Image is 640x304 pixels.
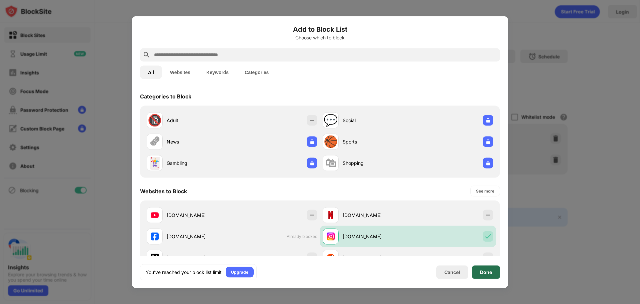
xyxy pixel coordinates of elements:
[237,65,277,79] button: Categories
[343,254,408,261] div: [DOMAIN_NAME]
[327,232,335,240] img: favicons
[143,51,151,59] img: search.svg
[148,113,162,127] div: 🔞
[343,212,408,219] div: [DOMAIN_NAME]
[149,135,160,148] div: 🗞
[327,211,335,219] img: favicons
[343,117,408,124] div: Social
[324,135,338,148] div: 🏀
[444,269,460,275] div: Cancel
[324,113,338,127] div: 💬
[140,93,191,99] div: Categories to Block
[140,35,500,40] div: Choose which to block
[327,254,335,262] img: favicons
[325,156,336,170] div: 🛍
[167,138,232,145] div: News
[148,156,162,170] div: 🃏
[140,188,187,194] div: Websites to Block
[167,212,232,219] div: [DOMAIN_NAME]
[343,160,408,167] div: Shopping
[146,269,222,275] div: You’ve reached your block list limit
[151,232,159,240] img: favicons
[343,138,408,145] div: Sports
[287,234,317,239] span: Already blocked
[151,211,159,219] img: favicons
[167,117,232,124] div: Adult
[167,254,232,261] div: [DOMAIN_NAME]
[167,160,232,167] div: Gambling
[343,233,408,240] div: [DOMAIN_NAME]
[140,65,162,79] button: All
[480,269,492,275] div: Done
[151,254,159,262] img: favicons
[140,24,500,34] h6: Add to Block List
[476,188,494,194] div: See more
[198,65,237,79] button: Keywords
[231,269,248,275] div: Upgrade
[162,65,198,79] button: Websites
[167,233,232,240] div: [DOMAIN_NAME]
